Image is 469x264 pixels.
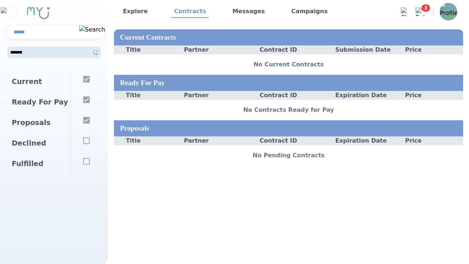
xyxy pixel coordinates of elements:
div: Proposals [114,120,463,136]
div: Proposals [6,113,70,133]
div: Submission Date [324,45,394,54]
div: Contract ID [254,136,324,145]
div: Partner [184,136,254,145]
span: 3 [421,4,430,12]
div: Ready For Pay [114,75,463,91]
a: Campaigns [288,5,330,18]
img: Chat [401,7,410,16]
div: Contract ID [254,91,324,100]
div: Partner [184,91,254,100]
div: Current [6,71,70,92]
img: Close sidebar [1,7,22,16]
div: Expiration Date [324,136,394,145]
div: No Current Contracts [114,54,463,75]
div: No Contracts Ready for Pay [114,100,463,120]
div: Current Contracts [114,29,463,45]
img: Profile [440,3,457,21]
div: Ready For Pay [6,92,70,113]
div: Partner [184,45,254,54]
div: No Pending Contracts [114,145,463,166]
img: Bell [416,7,424,16]
div: Price [393,91,463,100]
a: Contracts [171,5,209,18]
a: Messages [229,5,267,18]
div: Declined [6,133,70,154]
div: Title [114,136,184,145]
div: Title [114,45,184,54]
div: Contract ID [254,45,324,54]
div: Expiration Date [324,91,394,100]
div: Fulfilled [6,154,70,174]
div: Price [393,136,463,145]
div: Title [114,91,184,100]
a: Explore [120,5,151,18]
div: Price [393,45,463,54]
